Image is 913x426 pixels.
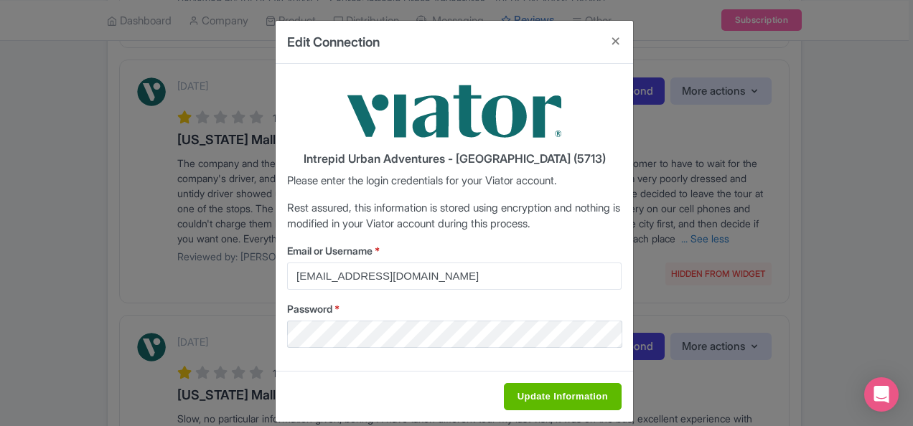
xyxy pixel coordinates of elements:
div: Open Intercom Messenger [864,377,899,412]
h4: Intrepid Urban Adventures - [GEOGRAPHIC_DATA] (5713) [287,153,622,166]
img: viator-9033d3fb01e0b80761764065a76b653a.png [347,75,562,147]
input: Update Information [504,383,622,410]
h4: Edit Connection [287,32,380,52]
button: Close [599,21,633,62]
p: Please enter the login credentials for your Viator account. [287,173,622,189]
p: Rest assured, this information is stored using encryption and nothing is modified in your Viator ... [287,200,622,232]
span: Email or Username [287,245,373,257]
span: Password [287,303,332,315]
